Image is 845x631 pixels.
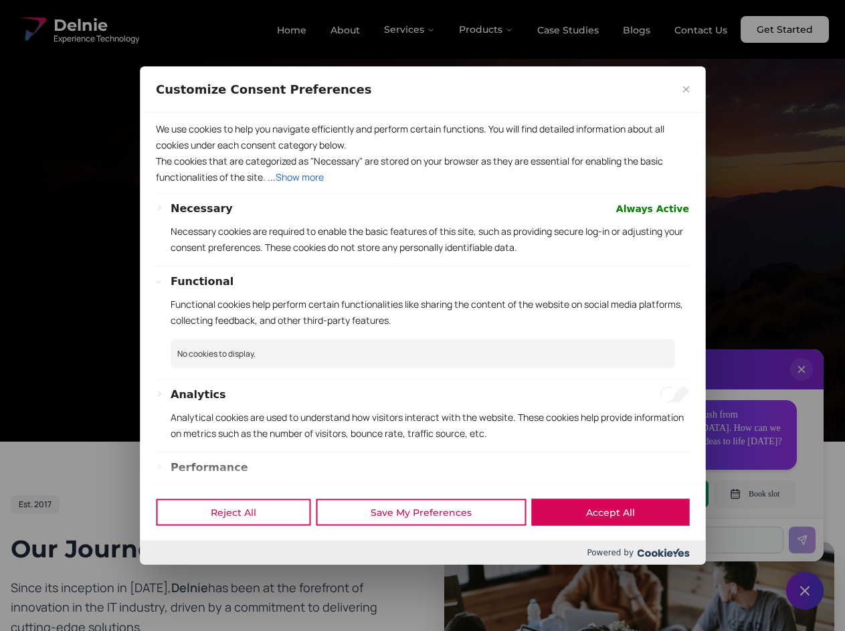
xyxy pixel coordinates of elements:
[156,153,689,185] p: The cookies that are categorized as "Necessary" are stored on your browser as they are essential ...
[682,86,689,92] img: Close
[660,386,689,402] input: Enable Analytics
[156,499,310,526] button: Reject All
[171,296,689,328] p: Functional cookies help perform certain functionalities like sharing the content of the website o...
[140,541,705,565] div: Powered by
[171,386,226,402] button: Analytics
[531,499,689,526] button: Accept All
[156,81,371,97] span: Customize Consent Preferences
[171,223,689,255] p: Necessary cookies are required to enable the basic features of this site, such as providing secur...
[637,548,689,557] img: Cookieyes logo
[171,409,689,441] p: Analytical cookies are used to understand how visitors interact with the website. These cookies h...
[171,339,674,368] p: No cookies to display.
[171,273,233,289] button: Functional
[156,120,689,153] p: We use cookies to help you navigate efficiently and perform certain functions. You will find deta...
[316,499,526,526] button: Save My Preferences
[171,200,233,216] button: Necessary
[276,169,324,185] button: Show more
[616,200,689,216] span: Always Active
